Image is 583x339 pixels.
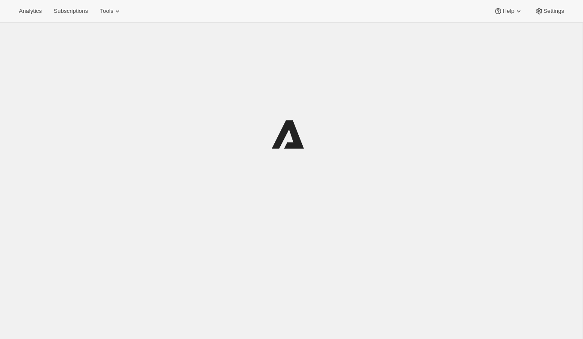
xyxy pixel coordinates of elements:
[19,8,42,15] span: Analytics
[95,5,127,17] button: Tools
[100,8,113,15] span: Tools
[530,5,569,17] button: Settings
[502,8,514,15] span: Help
[54,8,88,15] span: Subscriptions
[544,8,564,15] span: Settings
[48,5,93,17] button: Subscriptions
[14,5,47,17] button: Analytics
[489,5,528,17] button: Help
